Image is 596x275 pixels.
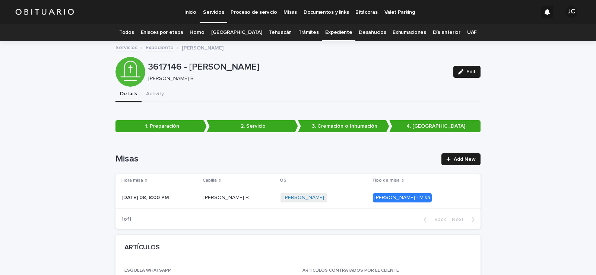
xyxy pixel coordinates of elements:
[207,120,298,132] p: 2. Servicio
[124,244,160,252] h2: ARTÍCULOS
[190,24,204,41] a: Horno
[115,210,137,228] p: 1 of 1
[373,193,432,202] div: [PERSON_NAME] - Misa
[467,24,477,41] a: UAF
[115,187,481,208] tr: [DATE] 08, 8:00 PM[DATE] 08, 8:00 PM [PERSON_NAME] B[PERSON_NAME] B [PERSON_NAME] [PERSON_NAME] -...
[182,43,223,51] p: [PERSON_NAME]
[280,176,286,185] p: OS
[298,24,319,41] a: Trámites
[298,120,389,132] p: 3. Cremación o Inhumación
[389,120,481,132] p: 4. [GEOGRAPHIC_DATA]
[121,193,171,201] p: [DATE] 08, 8:00 PM
[148,62,447,73] p: 3617146 - [PERSON_NAME]
[565,6,577,18] div: JC
[466,69,476,74] span: Edit
[430,217,446,222] span: Back
[325,24,352,41] a: Expediente
[148,76,444,82] p: [PERSON_NAME] B
[441,153,481,165] a: Add New
[124,268,171,273] span: ESQUELA WHATSAPP
[269,24,292,41] a: Tehuacán
[433,24,460,41] a: Día anterior
[142,87,168,102] button: Activity
[146,43,174,51] a: Expediente
[211,24,262,41] a: [GEOGRAPHIC_DATA]
[203,176,217,185] p: Capilla
[372,176,400,185] p: Tipo de misa
[115,120,207,132] p: 1. Preparación
[283,195,324,201] a: [PERSON_NAME]
[393,24,426,41] a: Exhumaciones
[454,157,476,162] span: Add New
[115,154,437,164] h1: Misas
[203,193,250,201] p: [PERSON_NAME] B
[121,176,143,185] p: Hora misa
[449,216,481,223] button: Next
[15,4,74,19] img: HUM7g2VNRLqGMmR9WVqf
[453,66,481,78] button: Edit
[359,24,386,41] a: Desahucios
[141,24,183,41] a: Enlaces por etapa
[418,216,449,223] button: Back
[119,24,134,41] a: Todos
[302,268,399,273] span: ARTICULOS CONTRATADOS POR EL CLIENTE
[115,43,137,51] a: Servicios
[452,217,468,222] span: Next
[115,87,142,102] button: Details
